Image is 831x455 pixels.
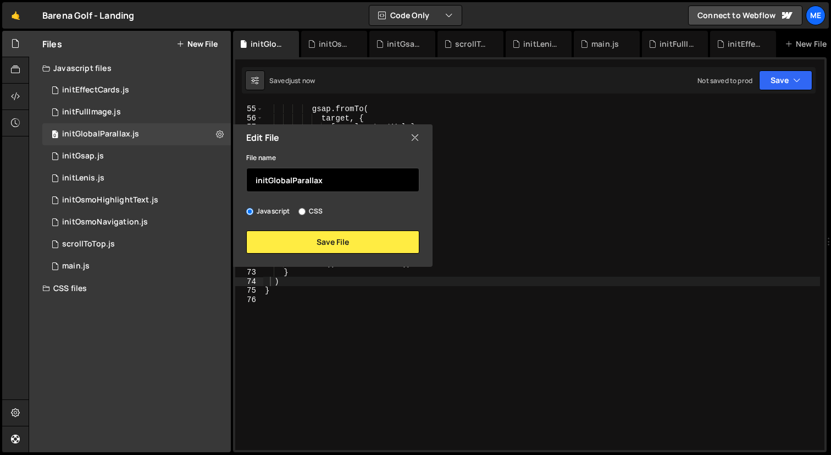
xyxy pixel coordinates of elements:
label: File name [246,152,276,163]
div: scrollToTop.js [455,39,490,50]
button: Save [759,70,812,90]
div: 17023/46768.js [42,211,231,233]
div: initGsap.js [62,151,104,161]
div: 55 [235,105,263,114]
div: 17023/46770.js [42,167,231,189]
div: scrollToTop.js [42,233,231,255]
a: Connect to Webflow [688,6,802,25]
label: Javascript [246,206,290,217]
div: main.js [591,39,619,50]
div: 17023/46949.js [42,123,231,145]
div: initFullImage.js [660,39,695,50]
a: 🤙 [2,2,29,29]
button: New File [176,40,218,48]
div: initLenis.js [62,173,104,183]
div: main.js [62,261,90,271]
div: 74 [235,277,263,287]
input: Javascript [246,208,253,215]
div: Javascript files [29,57,231,79]
div: 17023/46908.js [42,79,231,101]
div: initFullImage.js [62,107,121,117]
div: initOsmoHighlightText.js [62,195,158,205]
a: Me [806,6,826,25]
div: 73 [235,268,263,277]
div: 75 [235,286,263,295]
div: scrollToTop.js [62,239,115,249]
div: Barena Golf - Landing [42,9,134,22]
label: CSS [298,206,323,217]
span: 0 [52,131,58,140]
div: 17023/46929.js [42,101,231,123]
button: Save File [246,231,419,254]
div: initEffectCards.js [62,85,129,95]
div: 56 [235,114,263,123]
div: Not saved to prod [697,76,752,85]
div: initLenis.js [523,39,558,50]
input: CSS [298,208,306,215]
h2: Edit File [246,131,279,144]
div: initOsmoHighlightText.js [319,39,354,50]
div: 17023/46872.js [42,189,231,211]
div: CSS files [29,277,231,299]
div: initGlobalParallax.js [62,129,139,139]
div: 57 [235,123,263,132]
div: 76 [235,295,263,305]
div: 17023/46771.js [42,145,231,167]
input: Name [246,168,419,192]
div: initEffectCards.js [728,39,763,50]
div: initGsap.js [387,39,422,50]
div: 17023/46769.js [42,255,231,277]
div: initOsmoNavigation.js [62,217,148,227]
div: just now [289,76,315,85]
h2: Files [42,38,62,50]
button: Code Only [369,6,462,25]
div: New File [785,39,831,50]
div: initGlobalParallax.js [251,39,286,50]
div: Saved [269,76,315,85]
